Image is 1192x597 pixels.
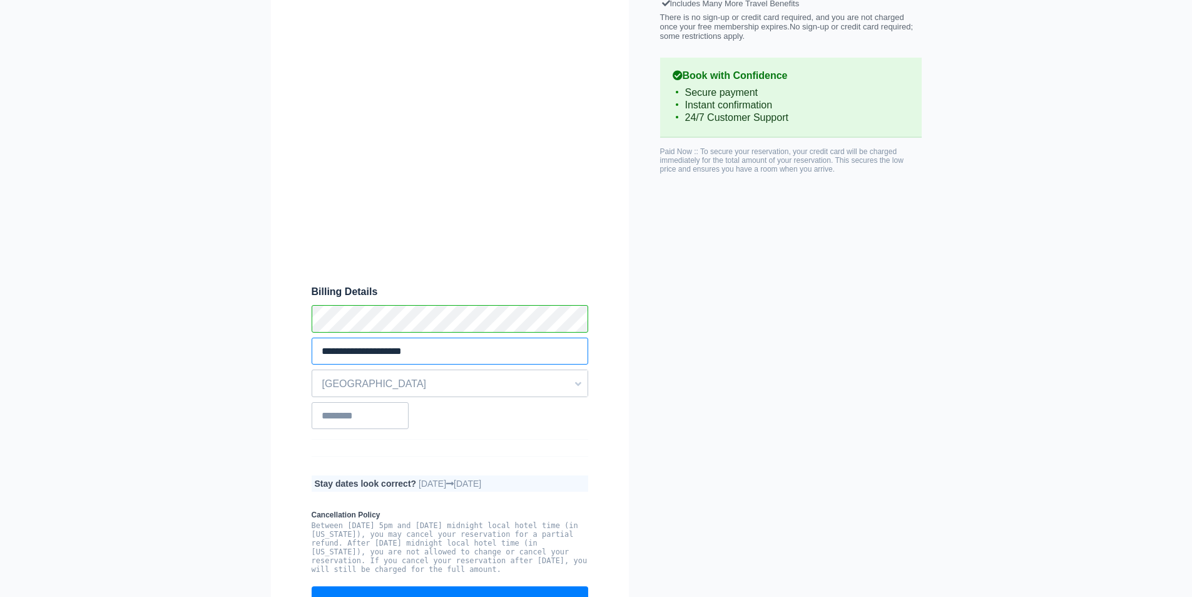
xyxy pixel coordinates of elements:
li: Secure payment [673,86,909,99]
b: Book with Confidence [673,70,909,81]
span: Billing Details [312,286,588,298]
b: Stay dates look correct? [315,479,417,489]
span: [GEOGRAPHIC_DATA] [312,373,588,395]
li: 24/7 Customer Support [673,112,909,124]
pre: Between [DATE] 5pm and [DATE] midnight local hotel time (in [US_STATE]), you may cancel your rese... [312,521,588,574]
p: There is no sign-up or credit card required, and you are not charged once your free membership ex... [660,13,922,41]
span: No sign-up or credit card required; some restrictions apply. [660,22,914,41]
span: Paid Now :: To secure your reservation, your credit card will be charged immediately for the tota... [660,147,904,174]
li: Instant confirmation [673,99,909,112]
b: Cancellation Policy [312,511,588,519]
span: [DATE] [DATE] [419,479,481,489]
